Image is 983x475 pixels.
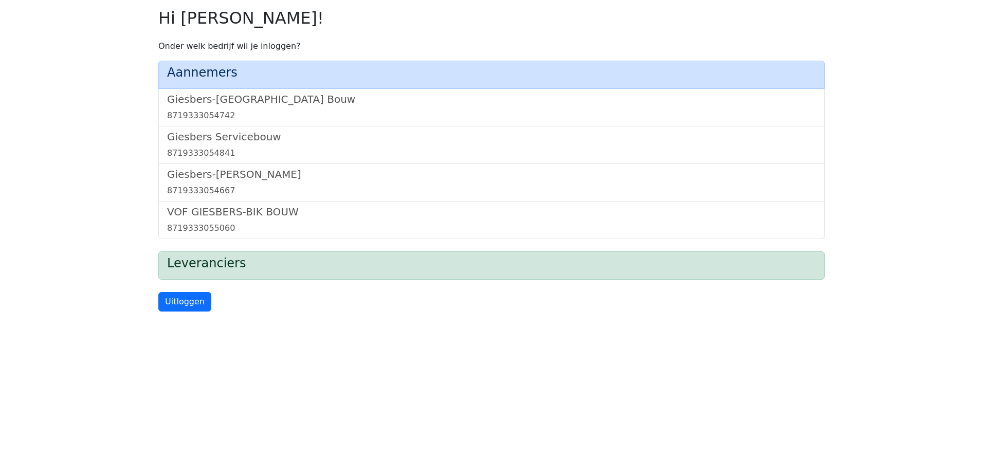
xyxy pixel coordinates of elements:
[167,256,816,271] h4: Leveranciers
[167,168,816,180] h5: Giesbers-[PERSON_NAME]
[167,93,816,105] h5: Giesbers-[GEOGRAPHIC_DATA] Bouw
[167,131,816,143] h5: Giesbers Servicebouw
[167,168,816,197] a: Giesbers-[PERSON_NAME]8719333054667
[158,40,825,52] p: Onder welk bedrijf wil je inloggen?
[158,292,211,312] a: Uitloggen
[167,206,816,234] a: VOF GIESBERS-BIK BOUW8719333055060
[167,131,816,159] a: Giesbers Servicebouw8719333054841
[167,185,816,197] div: 8719333054667
[167,65,816,80] h4: Aannemers
[167,93,816,122] a: Giesbers-[GEOGRAPHIC_DATA] Bouw8719333054742
[167,206,816,218] h5: VOF GIESBERS-BIK BOUW
[167,222,816,234] div: 8719333055060
[167,147,816,159] div: 8719333054841
[167,109,816,122] div: 8719333054742
[158,8,825,28] h2: Hi [PERSON_NAME]!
